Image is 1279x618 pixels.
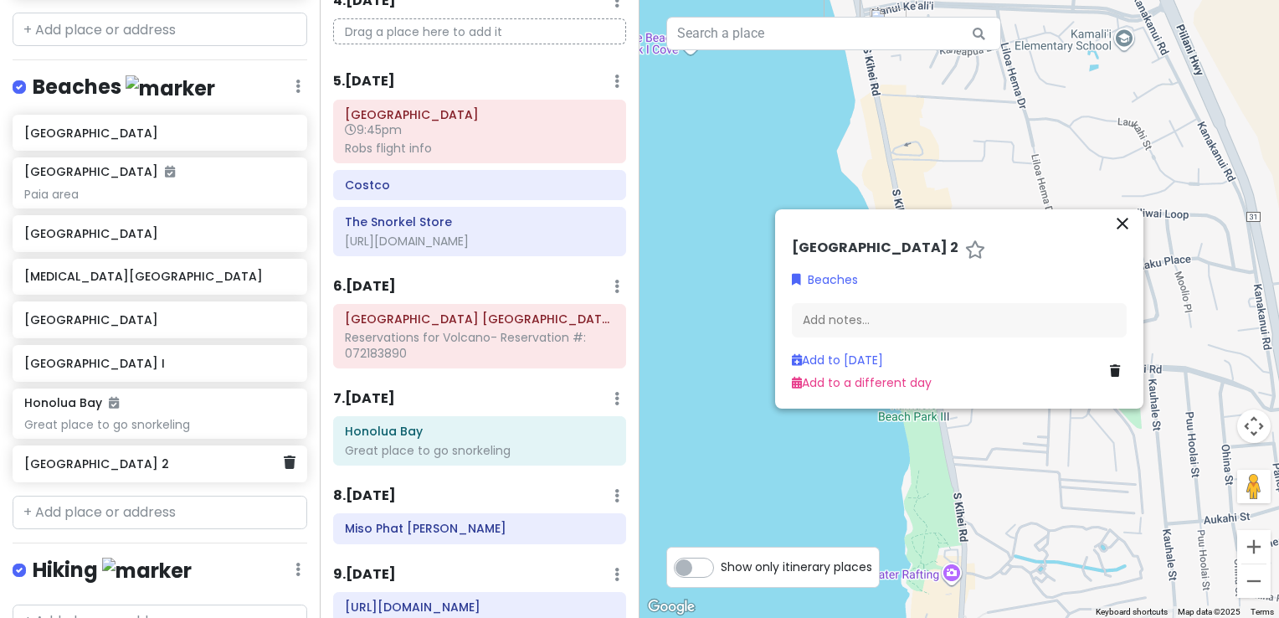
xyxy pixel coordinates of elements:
[24,164,175,179] h6: [GEOGRAPHIC_DATA]
[345,141,614,156] div: Robs flight info
[13,496,307,529] input: + Add place or address
[644,596,699,618] img: Google
[345,330,614,360] div: Reservations for Volcano- Reservation #: 072183890
[109,397,119,409] i: Added to itinerary
[13,13,307,46] input: + Add place or address
[792,374,932,391] a: Add to a different day
[345,600,614,615] h6: https://gosurfmaui.com/
[333,487,396,505] h6: 8 . [DATE]
[126,75,215,101] img: marker
[24,356,295,371] h6: [GEOGRAPHIC_DATA] I
[345,234,614,249] div: [URL][DOMAIN_NAME]
[24,187,295,202] div: Paia area
[24,417,295,432] div: Great place to go snorkeling
[333,390,395,408] h6: 7 . [DATE]
[345,424,614,439] h6: Honolua Bay
[345,312,614,327] h6: Haleakalā National Park Summit District Entrance Station
[721,558,872,576] span: Show only itinerary places
[24,395,119,410] h6: Honolua Bay
[1110,362,1127,380] a: Delete place
[1237,564,1271,598] button: Zoom out
[965,239,985,261] a: Star place
[1251,607,1274,616] a: Terms (opens in new tab)
[644,596,699,618] a: Open this area in Google Maps (opens a new window)
[24,269,295,284] h6: [MEDICAL_DATA][GEOGRAPHIC_DATA]
[1096,606,1168,618] button: Keyboard shortcuts
[345,443,614,458] div: Great place to go snorkeling
[24,226,295,241] h6: [GEOGRAPHIC_DATA]
[345,521,614,536] h6: Miso Phat Sushi Lahaina
[863,2,913,52] div: The Snorkel Store
[666,17,1001,50] input: Search a place
[165,166,175,178] i: Added to itinerary
[33,74,215,101] h4: Beaches
[1237,530,1271,564] button: Zoom in
[1112,213,1133,239] button: Close
[1112,214,1133,234] i: close
[792,270,858,289] a: Beaches
[345,121,402,138] span: 9:45pm
[333,278,396,296] h6: 6 . [DATE]
[24,456,283,471] h6: [GEOGRAPHIC_DATA] 2
[24,126,295,141] h6: [GEOGRAPHIC_DATA]
[284,452,295,474] a: Delete place
[792,303,1127,338] div: Add notes...
[345,107,614,122] h6: Kahului Airport
[24,312,295,327] h6: [GEOGRAPHIC_DATA]
[792,239,958,257] h6: [GEOGRAPHIC_DATA] 2
[333,73,395,90] h6: 5 . [DATE]
[345,178,614,193] h6: Costco
[333,18,626,44] p: Drag a place here to add it
[333,566,396,584] h6: 9 . [DATE]
[345,214,614,229] h6: The Snorkel Store
[102,558,192,584] img: marker
[1237,409,1271,443] button: Map camera controls
[1237,470,1271,503] button: Drag Pegman onto the map to open Street View
[33,557,192,585] h4: Hiking
[1178,607,1240,616] span: Map data ©2025
[792,352,883,368] a: Add to [DATE]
